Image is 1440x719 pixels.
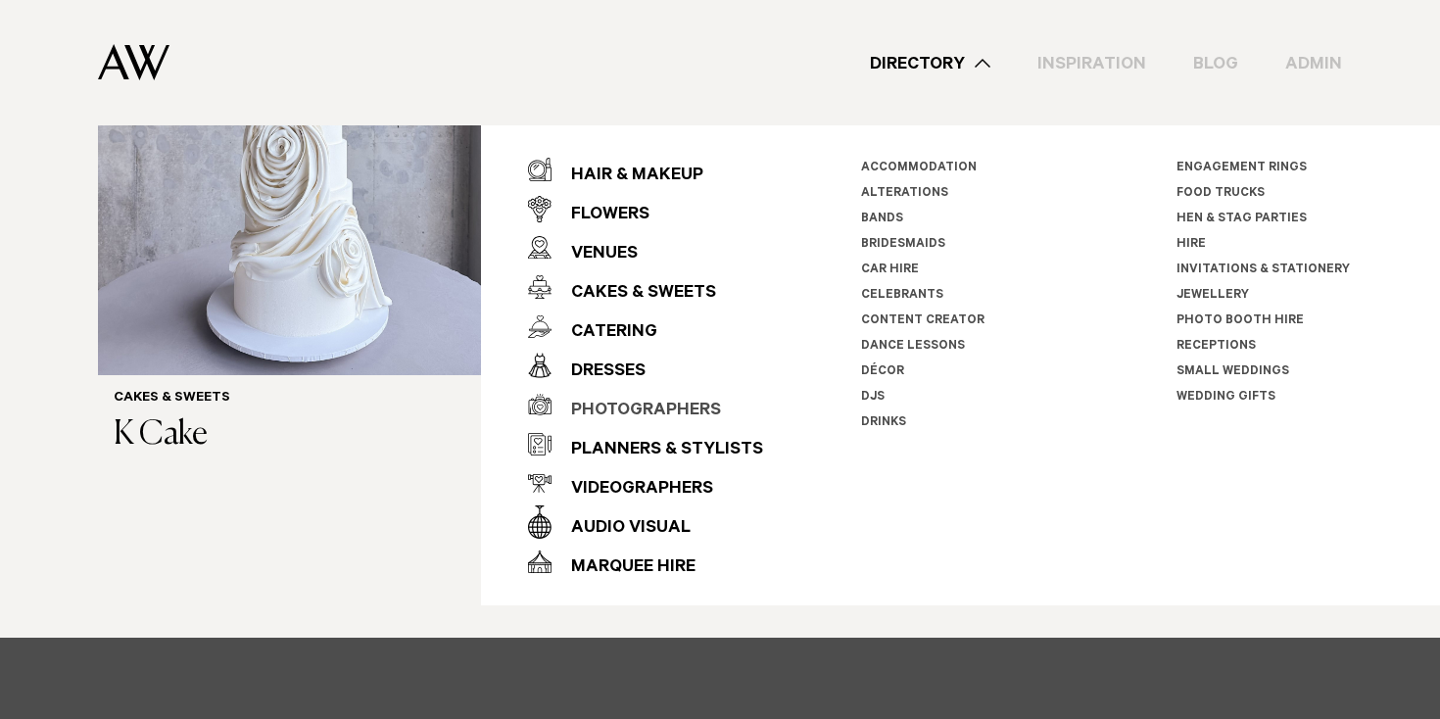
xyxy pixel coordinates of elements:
[552,509,691,549] div: Audio Visual
[114,415,481,455] h3: K Cake
[552,431,763,470] div: Planners & Stylists
[528,503,763,542] a: Audio Visual
[552,353,646,392] div: Dresses
[1176,289,1249,303] a: Jewellery
[861,238,945,252] a: Bridesmaids
[1176,391,1275,405] a: Wedding Gifts
[528,424,763,463] a: Planners & Stylists
[861,213,903,226] a: Bands
[528,228,763,267] a: Venues
[114,391,481,407] h6: Cakes & Sweets
[98,44,169,80] img: Auckland Weddings Logo
[861,162,977,175] a: Accommodation
[861,289,943,303] a: Celebrants
[846,50,1014,76] a: Directory
[528,346,763,385] a: Dresses
[1176,162,1307,175] a: Engagement Rings
[552,549,696,588] div: Marquee Hire
[861,391,885,405] a: DJs
[552,196,649,235] div: Flowers
[1176,365,1289,379] a: Small Weddings
[528,150,763,189] a: Hair & Makeup
[861,340,965,354] a: Dance Lessons
[861,416,906,430] a: Drinks
[861,264,919,277] a: Car Hire
[1176,264,1350,277] a: Invitations & Stationery
[528,267,763,307] a: Cakes & Sweets
[528,463,763,503] a: Videographers
[861,187,948,201] a: Alterations
[861,314,984,328] a: Content Creator
[552,470,713,509] div: Videographers
[1176,213,1307,226] a: Hen & Stag Parties
[1014,50,1170,76] a: Inspiration
[552,274,716,313] div: Cakes & Sweets
[861,365,904,379] a: Décor
[552,313,657,353] div: Catering
[528,542,763,581] a: Marquee Hire
[1262,50,1366,76] a: Admin
[528,307,763,346] a: Catering
[528,385,763,424] a: Photographers
[1176,340,1256,354] a: Receptions
[552,157,703,196] div: Hair & Makeup
[1176,187,1265,201] a: Food Trucks
[552,235,638,274] div: Venues
[1170,50,1262,76] a: Blog
[1176,314,1304,328] a: Photo Booth Hire
[1176,238,1206,252] a: Hire
[528,189,763,228] a: Flowers
[552,392,721,431] div: Photographers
